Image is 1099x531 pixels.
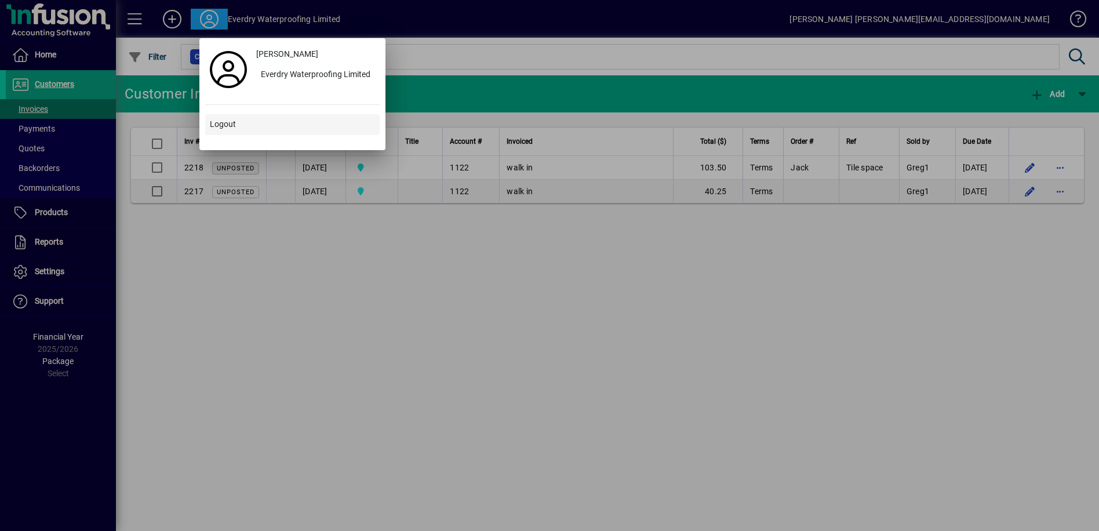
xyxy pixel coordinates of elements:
span: Logout [210,118,236,130]
button: Logout [205,114,380,135]
span: [PERSON_NAME] [256,48,318,60]
a: [PERSON_NAME] [252,44,380,65]
a: Profile [205,59,252,80]
button: Everdry Waterproofing Limited [252,65,380,86]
